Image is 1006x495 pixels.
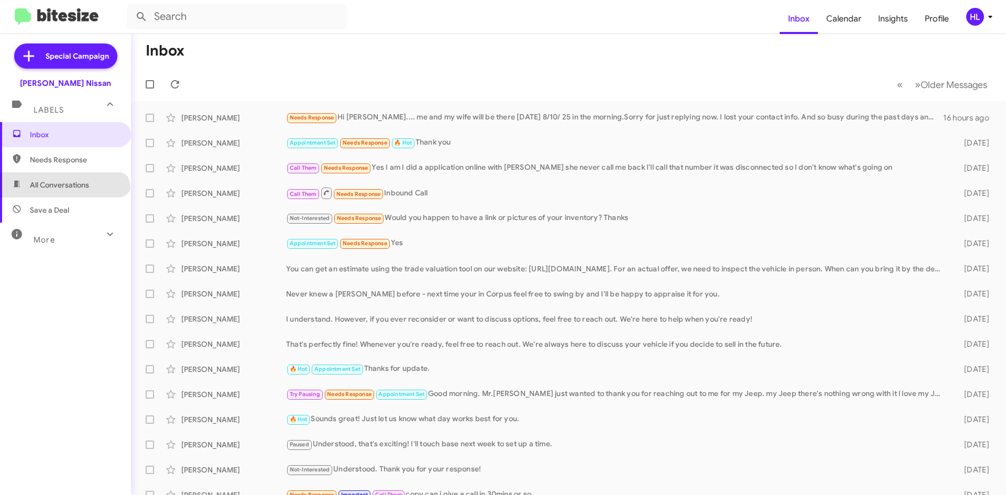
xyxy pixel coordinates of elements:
[286,112,943,124] div: Hi [PERSON_NAME].... me and my wife will be there [DATE] 8/10/ 25 in the morning.Sorry for just r...
[286,363,947,375] div: Thanks for update.
[286,212,947,224] div: Would you happen to have a link or pictures of your inventory? Thanks
[290,164,317,171] span: Call Them
[181,113,286,123] div: [PERSON_NAME]
[181,263,286,274] div: [PERSON_NAME]
[336,191,381,197] span: Needs Response
[337,215,381,222] span: Needs Response
[181,314,286,324] div: [PERSON_NAME]
[314,366,360,372] span: Appointment Set
[947,213,998,224] div: [DATE]
[181,465,286,475] div: [PERSON_NAME]
[891,74,909,95] button: Previous
[818,4,870,34] a: Calendar
[286,464,947,476] div: Understood. Thank you for your response!
[378,391,424,398] span: Appointment Set
[290,215,330,222] span: Not-Interested
[181,163,286,173] div: [PERSON_NAME]
[947,439,998,450] div: [DATE]
[30,129,119,140] span: Inbox
[897,78,903,91] span: «
[915,78,921,91] span: »
[34,105,64,115] span: Labels
[286,186,947,200] div: Inbound Call
[286,413,947,425] div: Sounds great! Just let us know what day works best for you.
[286,162,947,174] div: Yes I am I did a application online with [PERSON_NAME] she never call me back I'll call that numb...
[30,180,89,190] span: All Conversations
[290,416,308,423] span: 🔥 Hot
[181,289,286,299] div: [PERSON_NAME]
[290,240,336,247] span: Appointment Set
[181,339,286,349] div: [PERSON_NAME]
[286,438,947,450] div: Understood, that's exciting! I'll touch base next week to set up a time.
[343,139,387,146] span: Needs Response
[327,391,371,398] span: Needs Response
[286,388,947,400] div: Good morning. Mr.[PERSON_NAME] just wanted to thank you for reaching out to me for my Jeep. my Je...
[286,137,947,149] div: Thank you
[286,237,947,249] div: Yes
[947,188,998,199] div: [DATE]
[14,43,117,69] a: Special Campaign
[286,314,947,324] div: I understand. However, if you ever reconsider or want to discuss options, feel free to reach out....
[181,238,286,249] div: [PERSON_NAME]
[181,213,286,224] div: [PERSON_NAME]
[30,205,69,215] span: Save a Deal
[947,138,998,148] div: [DATE]
[780,4,818,34] a: Inbox
[909,74,993,95] button: Next
[290,139,336,146] span: Appointment Set
[290,466,330,473] span: Not-Interested
[181,364,286,375] div: [PERSON_NAME]
[947,339,998,349] div: [DATE]
[181,188,286,199] div: [PERSON_NAME]
[286,289,947,299] div: Never knew a [PERSON_NAME] before - next time your in Corpus feel free to swing by and I'll be ha...
[324,164,368,171] span: Needs Response
[290,114,334,121] span: Needs Response
[947,364,998,375] div: [DATE]
[947,314,998,324] div: [DATE]
[20,78,111,89] div: [PERSON_NAME] Nissan
[181,414,286,425] div: [PERSON_NAME]
[957,8,994,26] button: HL
[181,138,286,148] div: [PERSON_NAME]
[181,439,286,450] div: [PERSON_NAME]
[181,389,286,400] div: [PERSON_NAME]
[947,414,998,425] div: [DATE]
[947,465,998,475] div: [DATE]
[146,42,184,59] h1: Inbox
[966,8,984,26] div: HL
[891,74,993,95] nav: Page navigation example
[127,4,347,29] input: Search
[34,235,55,245] span: More
[286,339,947,349] div: That's perfectly fine! Whenever you're ready, feel free to reach out. We're always here to discus...
[343,240,387,247] span: Needs Response
[290,366,308,372] span: 🔥 Hot
[947,289,998,299] div: [DATE]
[286,263,947,274] div: You can get an estimate using the trade valuation tool on our website: [URL][DOMAIN_NAME]. For an...
[30,155,119,165] span: Needs Response
[943,113,998,123] div: 16 hours ago
[290,391,320,398] span: Try Pausing
[290,191,317,197] span: Call Them
[870,4,916,34] a: Insights
[394,139,412,146] span: 🔥 Hot
[947,163,998,173] div: [DATE]
[947,389,998,400] div: [DATE]
[46,51,109,61] span: Special Campaign
[947,238,998,249] div: [DATE]
[921,79,987,91] span: Older Messages
[916,4,957,34] a: Profile
[290,441,309,448] span: Paused
[947,263,998,274] div: [DATE]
